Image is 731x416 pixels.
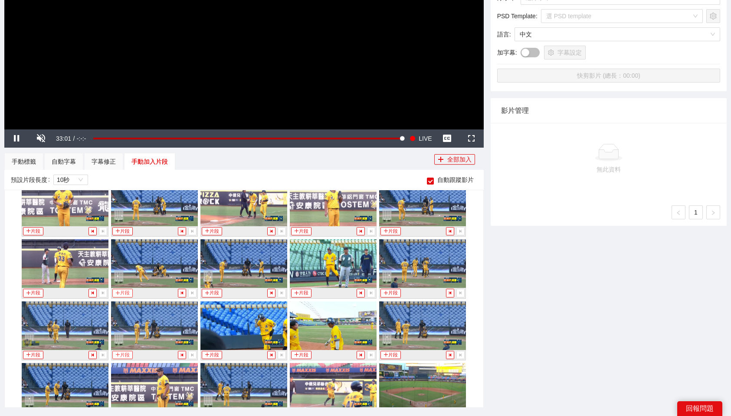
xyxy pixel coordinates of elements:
[357,229,364,234] span: step-backward
[380,289,400,297] button: plus片段
[93,138,402,139] div: Progress Bar
[89,353,96,357] span: step-backward
[11,173,53,187] label: 預設片段長度
[384,228,388,234] span: plus
[446,229,454,234] span: step-backward
[357,291,364,295] span: step-backward
[115,228,120,234] span: plus
[419,129,432,148] span: LIVE
[202,289,222,297] button: plus片段
[268,229,275,234] span: step-backward
[456,289,465,297] button: step-forward
[291,289,311,297] button: plus片段
[112,289,132,297] button: plus片段
[92,157,116,166] div: 字幕修正
[497,48,517,57] span: 加字幕 :
[456,227,465,235] button: step-forward
[26,291,31,296] span: plus
[99,289,107,297] button: step-forward
[406,129,435,148] button: Seek to live, currently playing live
[267,289,275,297] button: step-backward
[676,210,681,215] span: left
[357,353,364,357] span: step-backward
[205,352,210,358] span: plus
[267,351,275,359] button: step-backward
[367,227,375,235] button: step-forward
[446,353,454,357] span: step-backward
[520,28,715,41] span: 中文
[677,401,722,416] div: 回報問題
[178,291,186,295] span: step-backward
[73,135,75,142] span: /
[29,129,53,148] button: Unmute
[188,289,197,297] button: step-forward
[384,352,388,358] span: plus
[357,289,365,297] button: step-backward
[706,205,720,219] button: right
[23,351,43,359] button: plus片段
[89,291,96,295] span: step-backward
[278,289,286,297] button: step-forward
[380,227,400,235] button: plus片段
[205,228,210,234] span: plus
[446,289,454,297] button: step-backward
[12,157,36,166] div: 手動標籤
[112,227,132,235] button: plus片段
[294,228,299,234] span: plus
[278,351,286,359] button: step-forward
[291,351,311,359] button: plus片段
[268,291,275,295] span: step-backward
[202,227,222,235] button: plus片段
[497,69,720,83] button: 快剪影片 (總長：00:00)
[4,129,29,148] button: Pause
[672,205,685,219] li: 上一頁
[278,227,286,235] button: step-forward
[367,289,375,297] button: step-forward
[706,205,720,219] li: 下一頁
[26,228,31,234] span: plus
[23,227,43,235] button: plus片段
[689,205,703,219] li: 1
[89,229,96,234] span: step-backward
[501,98,716,123] div: 影片管理
[294,291,299,296] span: plus
[115,291,120,296] span: plus
[89,351,97,359] button: step-backward
[456,351,465,359] button: step-forward
[267,227,275,235] button: step-backward
[202,351,222,359] button: plus片段
[131,157,168,166] div: 手動加入片段
[446,227,454,235] button: step-backward
[434,175,477,185] span: 自動跟蹤影片
[544,46,586,59] button: setting字幕設定
[188,227,197,235] button: step-forward
[434,154,475,165] button: plus全部加入
[497,30,511,39] span: 語言 :
[446,351,454,359] button: step-backward
[178,353,186,357] span: step-backward
[115,352,120,358] span: plus
[294,352,299,358] span: plus
[291,227,311,235] button: plus片段
[112,351,132,359] button: plus片段
[178,227,186,235] button: step-backward
[89,227,97,235] button: step-backward
[367,351,375,359] button: step-forward
[357,227,365,235] button: step-backward
[706,9,720,23] button: setting
[459,129,484,148] button: Fullscreen
[26,352,31,358] span: plus
[89,289,97,297] button: step-backward
[57,175,85,185] span: 10秒
[23,289,43,297] button: plus片段
[188,351,197,359] button: step-forward
[357,351,365,359] button: step-backward
[446,291,454,295] span: step-backward
[178,229,186,234] span: step-backward
[384,291,388,296] span: plus
[56,135,71,142] span: 33:01
[672,205,685,219] button: left
[711,210,716,215] span: right
[77,135,86,142] span: -:-:-
[178,289,186,297] button: step-backward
